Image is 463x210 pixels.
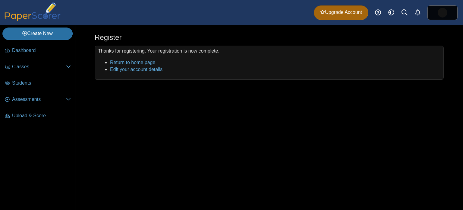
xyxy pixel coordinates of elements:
a: ps.zHSePt90vk3H6ScY [427,5,458,20]
a: Alerts [411,6,424,19]
span: Upload & Score [12,112,71,119]
a: Return to home page [110,60,155,65]
a: PaperScorer [2,17,63,22]
div: Thanks for registering. Your registration is now complete. [95,46,444,80]
a: Dashboard [2,44,73,58]
span: Classes [12,63,66,70]
a: Upgrade Account [314,5,368,20]
span: Alex Ciopyk [438,8,447,18]
img: PaperScorer [2,2,63,21]
span: Dashboard [12,47,71,54]
img: ps.zHSePt90vk3H6ScY [438,8,447,18]
a: Classes [2,60,73,74]
a: Upload & Score [2,109,73,123]
span: Upgrade Account [320,9,362,16]
a: Create New [2,27,73,40]
a: Assessments [2,92,73,107]
a: Students [2,76,73,91]
span: Assessments [12,96,66,103]
h1: Register [95,32,121,43]
a: Edit your account details [110,67,162,72]
span: Students [12,80,71,86]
